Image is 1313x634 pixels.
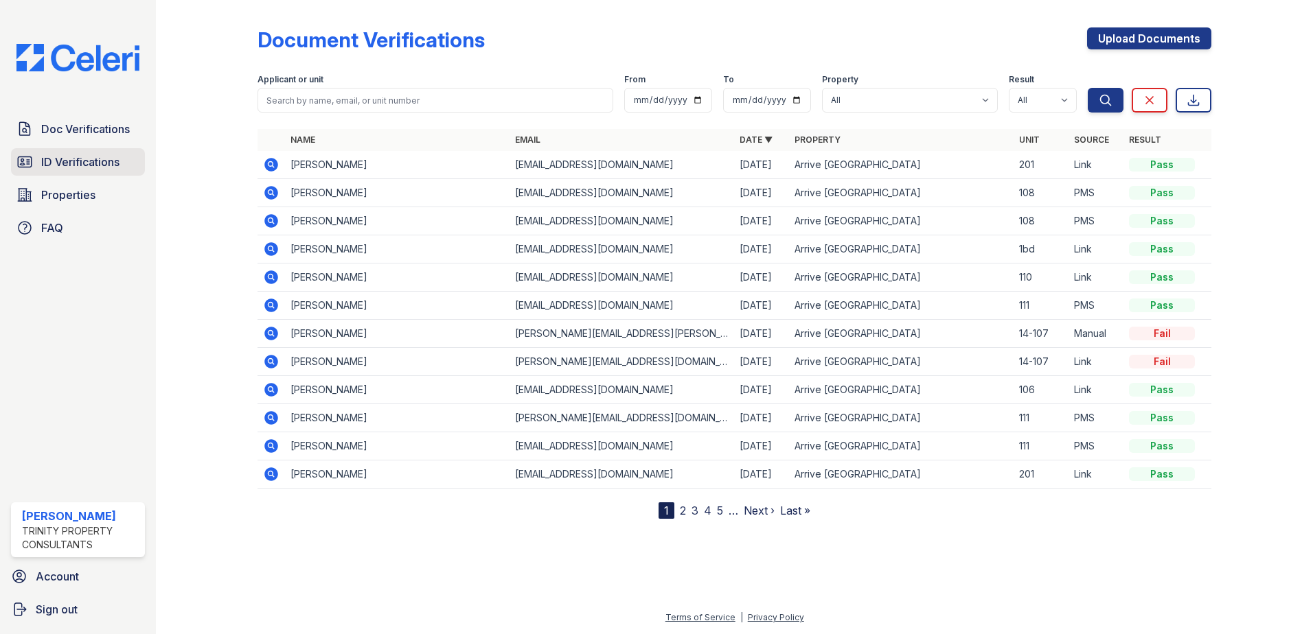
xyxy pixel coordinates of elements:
td: 14-107 [1014,320,1069,348]
a: Properties [11,181,145,209]
label: Result [1009,74,1034,85]
td: [PERSON_NAME] [285,432,510,460]
td: [PERSON_NAME][EMAIL_ADDRESS][DOMAIN_NAME] [510,404,734,432]
td: 14-107 [1014,348,1069,376]
a: Email [515,134,540,145]
a: Date ▼ [740,134,773,145]
td: [DATE] [734,179,789,207]
td: [PERSON_NAME][EMAIL_ADDRESS][DOMAIN_NAME] [510,348,734,376]
a: Source [1074,134,1109,145]
div: Document Verifications [258,27,485,52]
td: Link [1069,263,1123,292]
td: [PERSON_NAME] [285,235,510,263]
td: [DATE] [734,320,789,348]
a: Privacy Policy [748,612,804,622]
a: 4 [704,504,711,517]
td: PMS [1069,207,1123,235]
a: Last » [780,504,810,517]
td: Link [1069,376,1123,404]
td: 108 [1014,179,1069,207]
td: Arrive [GEOGRAPHIC_DATA] [789,376,1014,404]
td: Link [1069,235,1123,263]
td: 1bd [1014,235,1069,263]
div: Trinity Property Consultants [22,524,139,552]
a: Next › [744,504,775,517]
div: Pass [1129,242,1195,256]
a: Name [290,134,315,145]
div: Pass [1129,298,1195,312]
td: PMS [1069,404,1123,432]
a: Result [1129,134,1161,145]
div: Pass [1129,214,1195,228]
td: [DATE] [734,348,789,376]
label: From [624,74,646,85]
td: 111 [1014,404,1069,432]
td: PMS [1069,179,1123,207]
label: Applicant or unit [258,74,323,85]
div: Pass [1129,383,1195,397]
td: [EMAIL_ADDRESS][DOMAIN_NAME] [510,292,734,320]
td: [EMAIL_ADDRESS][DOMAIN_NAME] [510,460,734,489]
div: Pass [1129,411,1195,425]
td: [PERSON_NAME] [285,376,510,404]
td: [EMAIL_ADDRESS][DOMAIN_NAME] [510,235,734,263]
td: Arrive [GEOGRAPHIC_DATA] [789,404,1014,432]
span: Account [36,568,79,585]
input: Search by name, email, or unit number [258,88,613,113]
td: [DATE] [734,207,789,235]
td: Arrive [GEOGRAPHIC_DATA] [789,151,1014,179]
td: [PERSON_NAME] [285,263,510,292]
a: Terms of Service [665,612,735,622]
td: [EMAIL_ADDRESS][DOMAIN_NAME] [510,376,734,404]
td: [EMAIL_ADDRESS][DOMAIN_NAME] [510,179,734,207]
td: PMS [1069,432,1123,460]
a: ID Verifications [11,148,145,176]
td: [PERSON_NAME] [285,404,510,432]
td: 201 [1014,460,1069,489]
td: Arrive [GEOGRAPHIC_DATA] [789,179,1014,207]
td: [DATE] [734,376,789,404]
td: Link [1069,348,1123,376]
div: [PERSON_NAME] [22,508,139,524]
td: [EMAIL_ADDRESS][DOMAIN_NAME] [510,207,734,235]
label: To [723,74,734,85]
div: Pass [1129,186,1195,200]
td: Arrive [GEOGRAPHIC_DATA] [789,235,1014,263]
td: [PERSON_NAME] [285,460,510,489]
td: [EMAIL_ADDRESS][DOMAIN_NAME] [510,151,734,179]
td: Arrive [GEOGRAPHIC_DATA] [789,320,1014,348]
td: [PERSON_NAME] [285,320,510,348]
a: Unit [1019,134,1040,145]
td: [DATE] [734,432,789,460]
a: Account [5,563,150,590]
td: 201 [1014,151,1069,179]
td: Manual [1069,320,1123,348]
td: [PERSON_NAME] [285,348,510,376]
td: 111 [1014,292,1069,320]
td: 106 [1014,376,1069,404]
td: 110 [1014,263,1069,292]
td: PMS [1069,292,1123,320]
a: 2 [680,504,686,517]
td: Link [1069,151,1123,179]
div: Pass [1129,467,1195,481]
td: Arrive [GEOGRAPHIC_DATA] [789,460,1014,489]
td: [DATE] [734,404,789,432]
td: Arrive [GEOGRAPHIC_DATA] [789,432,1014,460]
div: Fail [1129,355,1195,368]
button: Sign out [5,596,150,623]
td: [DATE] [734,263,789,292]
td: Arrive [GEOGRAPHIC_DATA] [789,292,1014,320]
a: Property [795,134,841,145]
span: Doc Verifications [41,121,130,137]
td: [PERSON_NAME] [285,292,510,320]
a: Upload Documents [1087,27,1211,49]
td: [DATE] [734,235,789,263]
div: | [740,612,743,622]
td: 108 [1014,207,1069,235]
td: [EMAIL_ADDRESS][DOMAIN_NAME] [510,263,734,292]
a: 5 [717,504,723,517]
td: [PERSON_NAME] [285,151,510,179]
span: ID Verifications [41,154,119,170]
td: [DATE] [734,460,789,489]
